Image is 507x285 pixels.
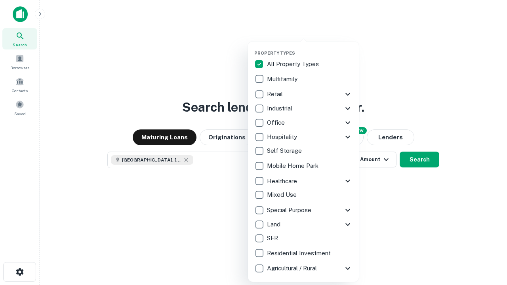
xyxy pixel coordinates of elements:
p: Office [267,118,286,127]
div: Special Purpose [254,203,353,217]
div: Agricultural / Rural [254,261,353,275]
div: Office [254,116,353,130]
p: Land [267,220,282,229]
p: Mixed Use [267,190,298,199]
p: Residential Investment [267,249,332,258]
iframe: Chat Widget [467,222,507,260]
p: Retail [267,89,284,99]
div: Healthcare [254,174,353,188]
span: Property Types [254,51,295,55]
div: Land [254,217,353,232]
p: Special Purpose [267,205,313,215]
div: Hospitality [254,130,353,144]
p: All Property Types [267,59,320,69]
p: Agricultural / Rural [267,264,318,273]
p: SFR [267,234,280,243]
p: Industrial [267,104,294,113]
p: Multifamily [267,74,299,84]
p: Healthcare [267,177,299,186]
p: Self Storage [267,146,303,156]
p: Hospitality [267,132,299,142]
div: Industrial [254,101,353,116]
div: Retail [254,87,353,101]
p: Mobile Home Park [267,161,320,171]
